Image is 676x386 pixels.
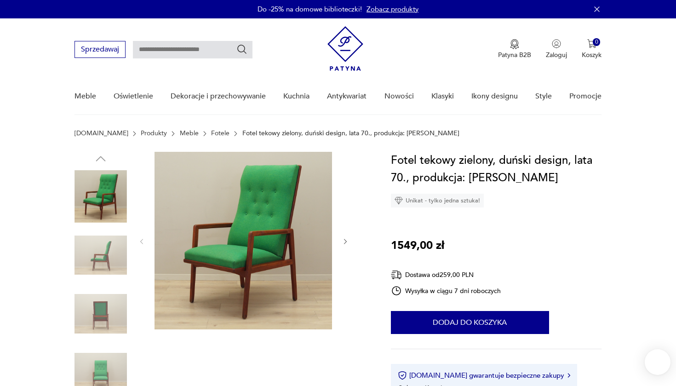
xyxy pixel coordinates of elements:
[236,44,247,55] button: Szukaj
[283,79,309,114] a: Kuchnia
[587,39,596,48] img: Ikona koszyka
[155,152,332,329] img: Zdjęcie produktu Fotel tekowy zielony, duński design, lata 70., produkcja: Dania
[180,130,199,137] a: Meble
[498,39,531,59] button: Patyna B2B
[327,79,367,114] a: Antykwariat
[367,5,418,14] a: Zobacz produkty
[391,237,444,254] p: 1549,00 zł
[384,79,414,114] a: Nowości
[74,288,127,340] img: Zdjęcie produktu Fotel tekowy zielony, duński design, lata 70., produkcja: Dania
[546,51,567,59] p: Zaloguj
[593,38,601,46] div: 0
[567,373,570,378] img: Ikona strzałki w prawo
[546,39,567,59] button: Zaloguj
[569,79,602,114] a: Promocje
[74,170,127,223] img: Zdjęcie produktu Fotel tekowy zielony, duński design, lata 70., produkcja: Dania
[74,229,127,282] img: Zdjęcie produktu Fotel tekowy zielony, duński design, lata 70., produkcja: Dania
[327,26,363,71] img: Patyna - sklep z meblami i dekoracjami vintage
[391,152,602,187] h1: Fotel tekowy zielony, duński design, lata 70., produkcja: [PERSON_NAME]
[535,79,552,114] a: Style
[391,194,484,207] div: Unikat - tylko jedna sztuka!
[645,349,670,375] iframe: Smartsupp widget button
[582,51,602,59] p: Koszyk
[74,47,126,53] a: Sprzedawaj
[395,196,403,205] img: Ikona diamentu
[498,39,531,59] a: Ikona medaluPatyna B2B
[391,311,549,334] button: Dodaj do koszyka
[391,285,501,296] div: Wysyłka w ciągu 7 dni roboczych
[431,79,454,114] a: Klasyki
[552,39,561,48] img: Ikonka użytkownika
[510,39,519,49] img: Ikona medalu
[498,51,531,59] p: Patyna B2B
[582,39,602,59] button: 0Koszyk
[398,371,570,380] button: [DOMAIN_NAME] gwarantuje bezpieczne zakupy
[471,79,518,114] a: Ikony designu
[141,130,167,137] a: Produkty
[74,130,128,137] a: [DOMAIN_NAME]
[391,269,402,281] img: Ikona dostawy
[398,371,407,380] img: Ikona certyfikatu
[171,79,266,114] a: Dekoracje i przechowywanie
[211,130,229,137] a: Fotele
[74,41,126,58] button: Sprzedawaj
[74,79,96,114] a: Meble
[391,269,501,281] div: Dostawa od 259,00 PLN
[258,5,362,14] p: Do -25% na domowe biblioteczki!
[242,130,459,137] p: Fotel tekowy zielony, duński design, lata 70., produkcja: [PERSON_NAME]
[114,79,153,114] a: Oświetlenie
